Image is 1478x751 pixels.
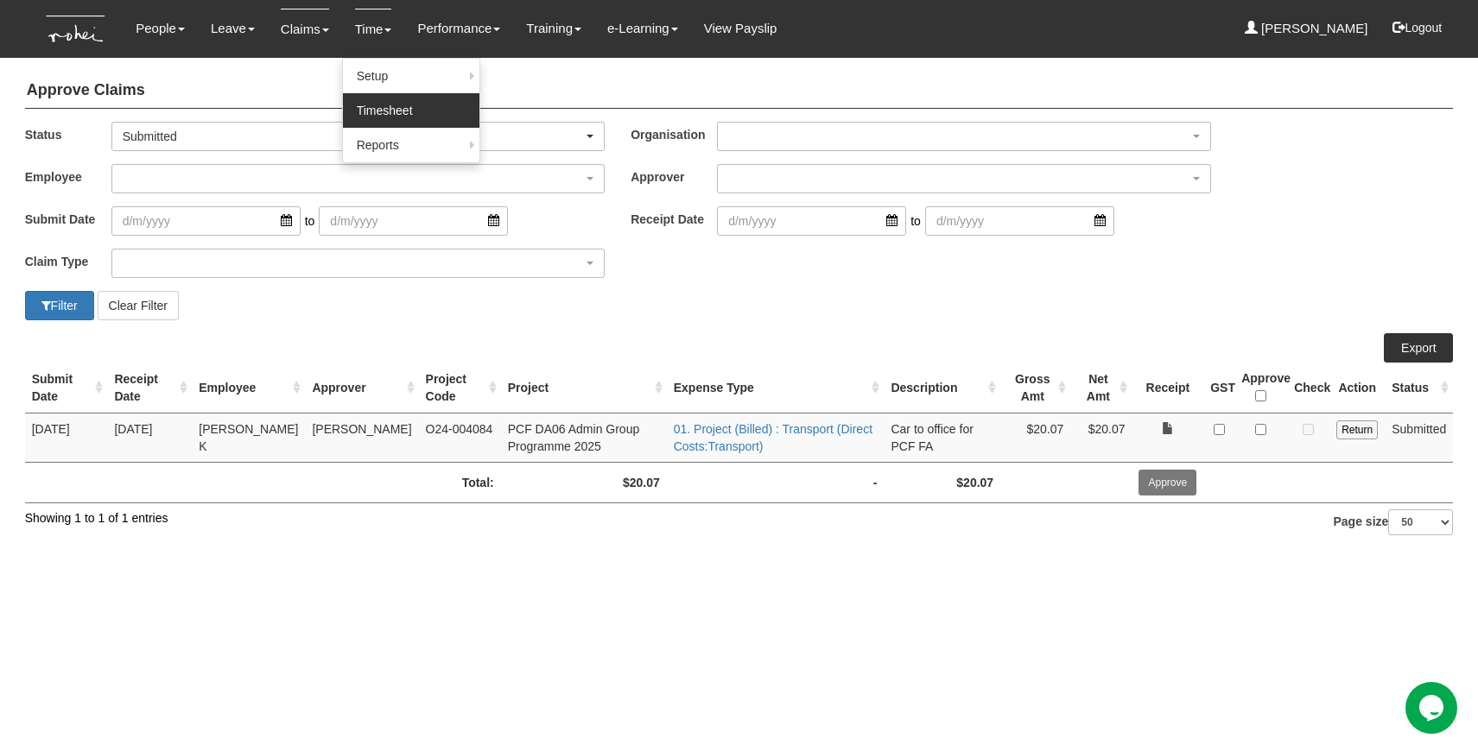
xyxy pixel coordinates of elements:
a: e-Learning [607,9,678,48]
td: $20.07 [501,462,667,502]
th: Receipt Date : activate to sort column ascending [107,363,192,413]
a: Setup [343,59,479,93]
a: [PERSON_NAME] [1245,9,1368,48]
input: d/m/yyyy [925,206,1114,236]
a: Timesheet [343,93,479,128]
a: Leave [211,9,255,48]
td: $20.07 [1070,413,1132,462]
input: d/m/yyyy [319,206,508,236]
label: Receipt Date [631,206,717,231]
a: Time [355,9,392,49]
td: [DATE] [107,413,192,462]
th: Net Amt : activate to sort column ascending [1070,363,1132,413]
input: Approve [1139,470,1196,495]
button: Filter [25,291,94,320]
span: to [906,206,925,236]
iframe: chat widget [1405,682,1461,734]
a: People [136,9,185,48]
th: Description : activate to sort column ascending [884,363,1000,413]
a: View Payslip [704,9,777,48]
th: Project : activate to sort column ascending [501,363,667,413]
label: Approver [631,164,717,189]
th: Check [1287,363,1329,413]
label: Organisation [631,122,717,147]
a: 01. Project (Billed) : Transport (Direct Costs:Transport) [674,422,872,453]
th: Status : activate to sort column ascending [1385,363,1453,413]
span: to [301,206,320,236]
th: Employee : activate to sort column ascending [192,363,305,413]
a: Export [1384,333,1453,363]
td: - [667,462,885,502]
td: PCF DA06 Admin Group Programme 2025 [501,413,667,462]
td: [PERSON_NAME] K [192,413,305,462]
th: Submit Date : activate to sort column ascending [25,363,108,413]
td: Submitted [1385,413,1453,462]
td: [PERSON_NAME] [305,413,418,462]
label: Page size [1334,509,1454,535]
th: Project Code : activate to sort column ascending [419,363,501,413]
a: Claims [281,9,329,49]
td: Car to office for PCF FA [884,413,1000,462]
select: Page size [1388,509,1453,535]
td: Total: [192,462,500,502]
a: Performance [417,9,500,48]
label: Employee [25,164,111,189]
a: Reports [343,128,479,162]
input: Return [1336,420,1378,439]
th: GST [1203,363,1234,413]
h4: Approve Claims [25,73,1454,109]
a: Training [526,9,581,48]
th: Approver : activate to sort column ascending [305,363,418,413]
label: Claim Type [25,249,111,274]
button: Logout [1380,7,1454,48]
th: Approve [1234,363,1287,413]
td: $20.07 [1000,413,1070,462]
th: Gross Amt : activate to sort column ascending [1000,363,1070,413]
button: Submitted [111,122,606,151]
label: Submit Date [25,206,111,231]
td: O24-004084 [419,413,501,462]
input: d/m/yyyy [717,206,906,236]
label: Status [25,122,111,147]
button: Clear Filter [98,291,179,320]
th: Action [1329,363,1385,413]
div: Submitted [123,128,584,145]
th: Receipt [1132,363,1203,413]
td: [DATE] [25,413,108,462]
th: Expense Type : activate to sort column ascending [667,363,885,413]
input: d/m/yyyy [111,206,301,236]
td: $20.07 [884,462,1000,502]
